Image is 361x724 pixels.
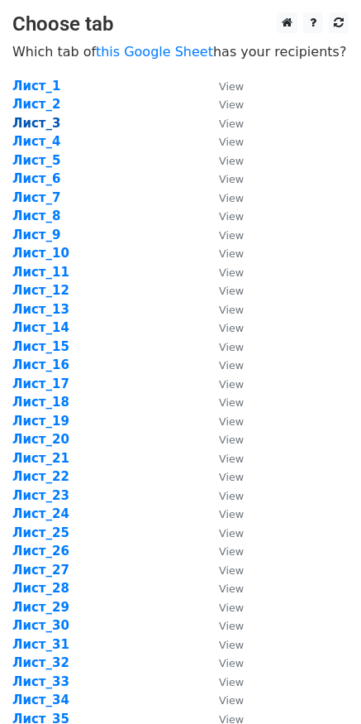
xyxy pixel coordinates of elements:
[12,414,69,429] a: Лист_19
[12,581,69,596] a: Лист_28
[12,618,69,633] a: Лист_30
[12,563,69,578] strong: Лист_27
[12,339,69,354] a: Лист_15
[12,637,69,652] strong: Лист_31
[219,434,244,446] small: View
[219,527,244,539] small: View
[202,116,244,131] a: View
[12,190,61,205] strong: Лист_7
[219,322,244,334] small: View
[12,171,61,186] a: Лист_6
[12,153,61,168] a: Лист_5
[96,44,213,60] a: this Google Sheet
[219,396,244,409] small: View
[202,469,244,484] a: View
[202,79,244,93] a: View
[12,12,349,36] h3: Choose tab
[12,246,69,261] a: Лист_10
[202,544,244,559] a: View
[278,645,361,724] iframe: Chat Widget
[12,302,69,317] a: Лист_13
[219,247,244,260] small: View
[219,639,244,651] small: View
[202,563,244,578] a: View
[202,339,244,354] a: View
[219,117,244,130] small: View
[219,378,244,391] small: View
[202,171,244,186] a: View
[219,508,244,520] small: View
[202,209,244,223] a: View
[219,564,244,577] small: View
[219,285,244,297] small: View
[219,136,244,148] small: View
[202,320,244,335] a: View
[202,655,244,670] a: View
[219,545,244,558] small: View
[12,116,61,131] a: Лист_3
[202,637,244,652] a: View
[12,283,69,298] a: Лист_12
[12,674,69,689] a: Лист_33
[12,525,69,540] a: Лист_25
[12,655,69,670] a: Лист_32
[12,432,69,447] a: Лист_20
[12,79,61,93] a: Лист_1
[202,190,244,205] a: View
[202,432,244,447] a: View
[219,155,244,167] small: View
[202,153,244,168] a: View
[219,210,244,223] small: View
[12,544,69,559] a: Лист_26
[202,134,244,149] a: View
[12,693,69,707] a: Лист_34
[202,451,244,466] a: View
[219,192,244,204] small: View
[12,228,61,242] a: Лист_9
[12,451,69,466] a: Лист_21
[219,676,244,688] small: View
[202,97,244,112] a: View
[202,674,244,689] a: View
[219,173,244,185] small: View
[12,506,69,521] a: Лист_24
[12,320,69,335] strong: Лист_14
[12,600,69,615] a: Лист_29
[12,134,61,149] a: Лист_4
[219,266,244,279] small: View
[12,469,69,484] strong: Лист_22
[12,376,69,391] a: Лист_17
[12,488,69,503] a: Лист_23
[219,620,244,632] small: View
[12,357,69,372] a: Лист_16
[202,581,244,596] a: View
[219,359,244,372] small: View
[202,228,244,242] a: View
[219,341,244,353] small: View
[219,415,244,428] small: View
[202,395,244,410] a: View
[202,265,244,280] a: View
[12,265,69,280] a: Лист_11
[12,209,61,223] a: Лист_8
[278,645,361,724] div: Виджет чата
[219,657,244,669] small: View
[202,246,244,261] a: View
